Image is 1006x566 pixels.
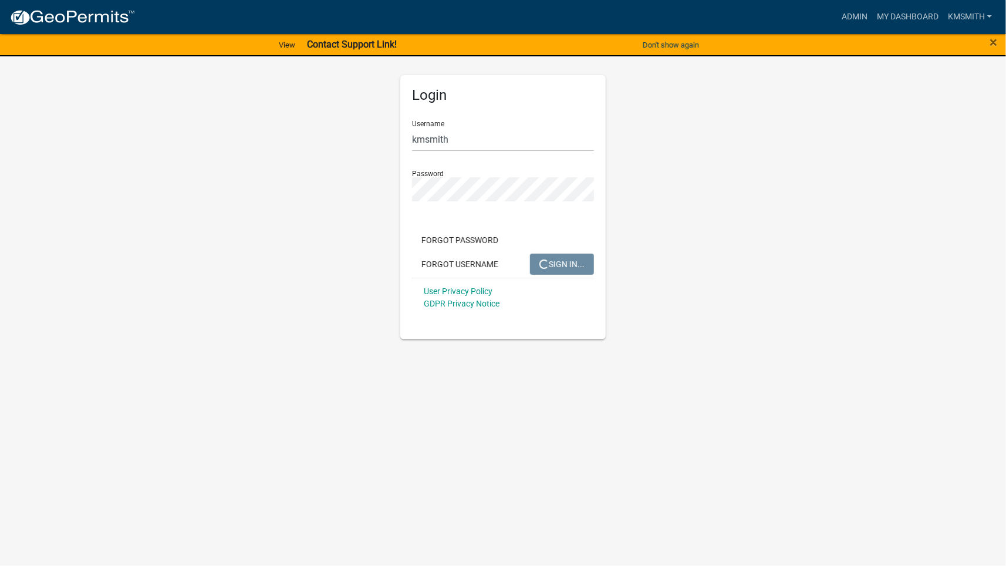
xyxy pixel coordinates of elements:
span: SIGN IN... [539,259,585,268]
a: My Dashboard [872,6,943,28]
a: View [274,35,300,55]
a: User Privacy Policy [424,287,492,296]
span: × [990,34,997,50]
strong: Contact Support Link! [307,39,397,50]
a: GDPR Privacy Notice [424,299,499,308]
h5: Login [412,87,594,104]
a: Admin [837,6,872,28]
button: SIGN IN... [530,254,594,275]
a: kmsmith [943,6,997,28]
button: Forgot Username [412,254,508,275]
button: Don't show again [638,35,704,55]
button: Forgot Password [412,230,508,251]
button: Close [990,35,997,49]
